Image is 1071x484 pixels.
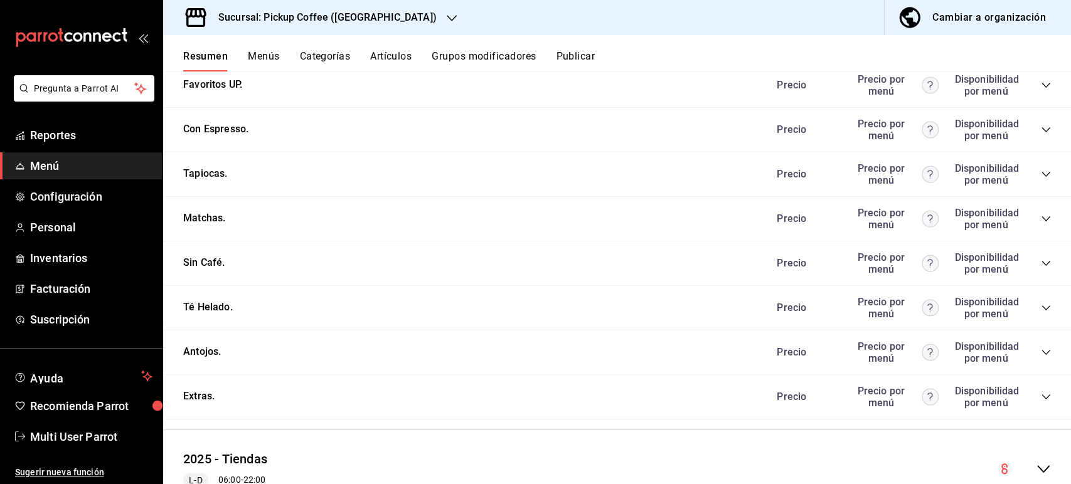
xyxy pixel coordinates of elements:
[932,9,1046,26] div: Cambiar a organización
[954,296,1017,320] div: Disponibilidad por menú
[30,397,152,414] span: Recomienda Parrot
[30,369,136,384] span: Ayuda
[30,311,152,328] span: Suscripción
[183,450,267,468] button: 2025 - Tiendas
[954,162,1017,186] div: Disponibilidad por menú
[954,207,1017,231] div: Disponibilidad por menú
[183,300,233,315] button: Té Helado.
[30,188,152,205] span: Configuración
[183,167,228,181] button: Tapiocas.
[183,50,228,71] button: Resumen
[1041,392,1051,402] button: collapse-category-row
[183,50,1071,71] div: navigation tabs
[14,75,154,102] button: Pregunta a Parrot AI
[30,250,152,266] span: Inventarios
[300,50,351,71] button: Categorías
[954,251,1017,275] div: Disponibilidad por menú
[30,428,152,445] span: Multi User Parrot
[851,340,939,364] div: Precio por menú
[764,124,845,135] div: Precio
[764,213,845,224] div: Precio
[851,296,939,320] div: Precio por menú
[1041,258,1051,268] button: collapse-category-row
[183,122,248,137] button: Con Espresso.
[183,345,221,359] button: Antojos.
[851,251,939,275] div: Precio por menú
[9,91,154,104] a: Pregunta a Parrot AI
[183,211,225,226] button: Matchas.
[954,340,1017,364] div: Disponibilidad por menú
[183,78,242,92] button: Favoritos UP.
[851,162,939,186] div: Precio por menú
[15,466,152,479] span: Sugerir nueva función
[954,118,1017,142] div: Disponibilidad por menú
[1041,214,1051,224] button: collapse-category-row
[30,219,152,236] span: Personal
[208,10,437,25] h3: Sucursal: Pickup Coffee ([GEOGRAPHIC_DATA])
[1041,169,1051,179] button: collapse-category-row
[248,50,279,71] button: Menús
[954,73,1017,97] div: Disponibilidad por menú
[30,127,152,144] span: Reportes
[1041,80,1051,90] button: collapse-category-row
[764,168,845,180] div: Precio
[851,73,939,97] div: Precio por menú
[764,79,845,91] div: Precio
[183,256,225,270] button: Sin Café.
[34,82,135,95] span: Pregunta a Parrot AI
[764,257,845,269] div: Precio
[1041,125,1051,135] button: collapse-category-row
[138,33,148,43] button: open_drawer_menu
[851,207,939,231] div: Precio por menú
[764,302,845,313] div: Precio
[30,280,152,297] span: Facturación
[370,50,412,71] button: Artículos
[764,346,845,358] div: Precio
[1041,347,1051,357] button: collapse-category-row
[1041,303,1051,313] button: collapse-category-row
[764,391,845,402] div: Precio
[851,385,939,409] div: Precio por menú
[30,157,152,174] span: Menú
[432,50,536,71] button: Grupos modificadores
[183,389,215,404] button: Extras.
[851,118,939,142] div: Precio por menú
[954,385,1017,409] div: Disponibilidad por menú
[556,50,595,71] button: Publicar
